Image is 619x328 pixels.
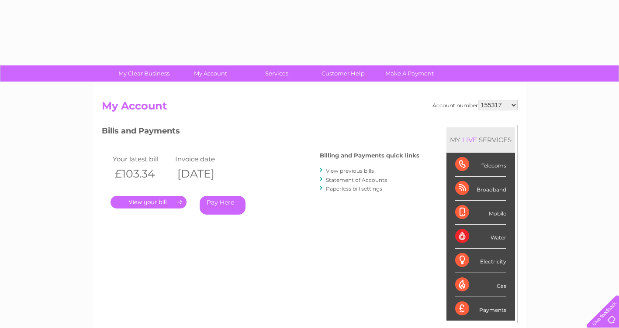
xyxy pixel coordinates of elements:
[320,152,419,159] h4: Billing and Payments quick links
[111,196,187,208] a: .
[173,165,236,183] th: [DATE]
[200,196,246,215] a: Pay Here
[326,177,387,183] a: Statement of Accounts
[173,153,236,165] td: Invoice date
[102,100,518,116] h2: My Account
[307,65,379,82] a: Customer Help
[455,297,506,321] div: Payments
[111,165,173,183] th: £103.34
[326,167,374,174] a: View previous bills
[446,127,515,152] div: MY SERVICES
[460,136,479,144] div: LIVE
[455,249,506,273] div: Electricity
[432,100,518,110] div: Account number
[455,273,506,297] div: Gas
[102,125,419,140] h3: Bills and Payments
[241,65,313,82] a: Services
[373,65,446,82] a: Make A Payment
[108,65,180,82] a: My Clear Business
[326,185,382,192] a: Paperless bill settings
[455,153,506,177] div: Telecoms
[174,65,246,82] a: My Account
[111,153,173,165] td: Your latest bill
[455,225,506,249] div: Water
[455,201,506,225] div: Mobile
[455,177,506,201] div: Broadband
